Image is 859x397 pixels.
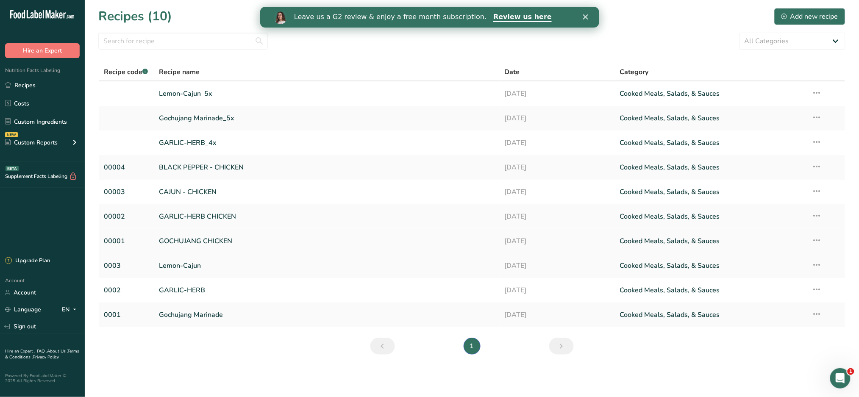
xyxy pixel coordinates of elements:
a: GARLIC-HERB CHICKEN [159,208,495,225]
a: [DATE] [505,183,610,201]
a: 00001 [104,232,149,250]
button: Add new recipe [774,8,845,25]
a: Cooked Meals, Salads, & Sauces [620,109,801,127]
a: [DATE] [505,85,610,103]
a: Cooked Meals, Salads, & Sauces [620,183,801,201]
div: Custom Reports [5,138,58,147]
iframe: Intercom live chat banner [260,7,599,28]
a: BLACK PEPPER - CHICKEN [159,158,495,176]
iframe: Intercom live chat [830,368,851,389]
a: Privacy Policy [33,354,59,360]
div: Upgrade Plan [5,257,50,265]
a: Cooked Meals, Salads, & Sauces [620,158,801,176]
div: Close [323,8,331,13]
a: About Us . [47,348,67,354]
a: Language [5,302,41,317]
a: Cooked Meals, Salads, & Sauces [620,257,801,275]
a: Cooked Meals, Salads, & Sauces [620,281,801,299]
a: 0002 [104,281,149,299]
button: Hire an Expert [5,43,80,58]
a: Lemon-Cajun_5x [159,85,495,103]
input: Search for recipe [98,33,268,50]
a: 00004 [104,158,149,176]
a: Cooked Meals, Salads, & Sauces [620,85,801,103]
a: [DATE] [505,281,610,299]
a: [DATE] [505,306,610,324]
a: [DATE] [505,158,610,176]
div: BETA [6,166,19,171]
a: Gochujang Marinade_5x [159,109,495,127]
span: Date [505,67,520,77]
a: [DATE] [505,257,610,275]
a: Previous page [370,338,395,355]
a: 0001 [104,306,149,324]
a: [DATE] [505,134,610,152]
a: [DATE] [505,232,610,250]
div: Powered By FoodLabelMaker © 2025 All Rights Reserved [5,373,80,383]
div: NEW [5,132,18,137]
span: Recipe code [104,67,148,77]
a: CAJUN - CHICKEN [159,183,495,201]
a: Cooked Meals, Salads, & Sauces [620,208,801,225]
a: Next page [549,338,574,355]
span: 1 [848,368,854,375]
a: Gochujang Marinade [159,306,495,324]
a: 00003 [104,183,149,201]
a: [DATE] [505,208,610,225]
div: EN [62,305,80,315]
a: GARLIC-HERB_4x [159,134,495,152]
a: Cooked Meals, Salads, & Sauces [620,306,801,324]
a: Terms & Conditions . [5,348,79,360]
h1: Recipes (10) [98,7,172,26]
a: GARLIC-HERB [159,281,495,299]
a: FAQ . [37,348,47,354]
a: Lemon-Cajun [159,257,495,275]
span: Recipe name [159,67,200,77]
a: 00002 [104,208,149,225]
a: Cooked Meals, Salads, & Sauces [620,134,801,152]
a: Cooked Meals, Salads, & Sauces [620,232,801,250]
a: GOCHUJANG CHICKEN [159,232,495,250]
a: 0003 [104,257,149,275]
div: Add new recipe [781,11,838,22]
a: Hire an Expert . [5,348,35,354]
span: Category [620,67,648,77]
a: [DATE] [505,109,610,127]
